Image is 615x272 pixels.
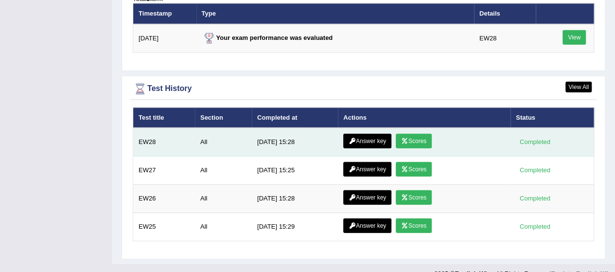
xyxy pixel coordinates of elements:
[562,30,586,45] a: View
[252,185,338,213] td: [DATE] 15:28
[252,128,338,157] td: [DATE] 15:28
[516,194,554,204] div: Completed
[133,108,195,128] th: Test title
[133,128,195,157] td: EW28
[133,157,195,185] td: EW27
[343,134,391,148] a: Answer key
[396,134,432,148] a: Scores
[195,213,252,241] td: All
[516,222,554,232] div: Completed
[195,185,252,213] td: All
[252,108,338,128] th: Completed at
[133,3,196,24] th: Timestamp
[195,157,252,185] td: All
[196,3,474,24] th: Type
[133,24,196,53] td: [DATE]
[252,157,338,185] td: [DATE] 15:25
[195,108,252,128] th: Section
[343,190,391,205] a: Answer key
[510,108,594,128] th: Status
[516,165,554,176] div: Completed
[343,218,391,233] a: Answer key
[202,34,333,41] strong: Your exam performance was evaluated
[474,3,536,24] th: Details
[565,82,592,92] a: View All
[133,185,195,213] td: EW26
[133,213,195,241] td: EW25
[474,24,536,53] td: EW28
[252,213,338,241] td: [DATE] 15:29
[343,162,391,177] a: Answer key
[516,137,554,147] div: Completed
[396,190,432,205] a: Scores
[133,82,594,96] div: Test History
[396,162,432,177] a: Scores
[338,108,510,128] th: Actions
[396,218,432,233] a: Scores
[195,128,252,157] td: All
